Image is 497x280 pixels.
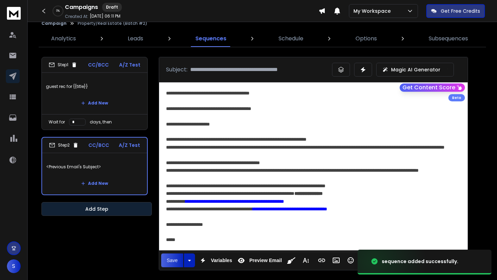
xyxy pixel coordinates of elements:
[41,202,152,216] button: Add Step
[425,30,472,47] a: Subsequences
[248,258,283,263] span: Preview Email
[279,34,303,43] p: Schedule
[76,96,114,110] button: Add New
[426,4,485,18] button: Get Free Credits
[49,119,65,125] p: Wait for
[209,258,234,263] span: Variables
[51,34,76,43] p: Analytics
[429,34,468,43] p: Subsequences
[7,259,21,273] button: S
[344,253,357,267] button: Emoticons
[65,3,98,11] h1: Campaigns
[285,253,298,267] button: Clean HTML
[391,66,440,73] p: Magic AI Generator
[49,62,77,68] div: Step 1
[41,137,148,195] li: Step2CC/BCCA/Z Test<Previous Email's Subject>Add New
[88,142,109,149] p: CC/BCC
[355,34,377,43] p: Options
[161,253,183,267] button: Save
[102,3,122,12] div: Draft
[41,21,67,26] button: Campaign
[330,253,343,267] button: Insert Image (⌘P)
[90,119,112,125] p: days, then
[195,34,226,43] p: Sequences
[441,8,480,14] p: Get Free Credits
[191,30,231,47] a: Sequences
[119,142,140,149] p: A/Z Test
[353,8,393,14] p: My Workspace
[382,258,458,265] div: sequence added successfully.
[46,77,143,96] p: guest rec for {{title}}
[56,9,60,13] p: 0 %
[448,94,465,101] div: Beta
[90,13,120,19] p: [DATE] 06:11 PM
[7,7,21,20] img: logo
[196,253,234,267] button: Variables
[119,61,140,68] p: A/Z Test
[46,157,143,177] p: <Previous Email's Subject>
[128,34,143,43] p: Leads
[124,30,147,47] a: Leads
[166,66,187,74] p: Subject:
[65,14,88,19] p: Created At:
[235,253,283,267] button: Preview Email
[49,142,79,148] div: Step 2
[47,30,80,47] a: Analytics
[315,253,328,267] button: Insert Link (⌘K)
[376,63,454,77] button: Magic AI Generator
[78,21,147,26] p: Property/Real Estate (Batch #2)
[88,61,109,68] p: CC/BCC
[351,30,381,47] a: Options
[76,177,114,190] button: Add New
[41,57,148,130] li: Step1CC/BCCA/Z Testguest rec for {{title}}Add NewWait fordays, then
[299,253,312,267] button: More Text
[400,83,465,92] button: Get Content Score
[274,30,308,47] a: Schedule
